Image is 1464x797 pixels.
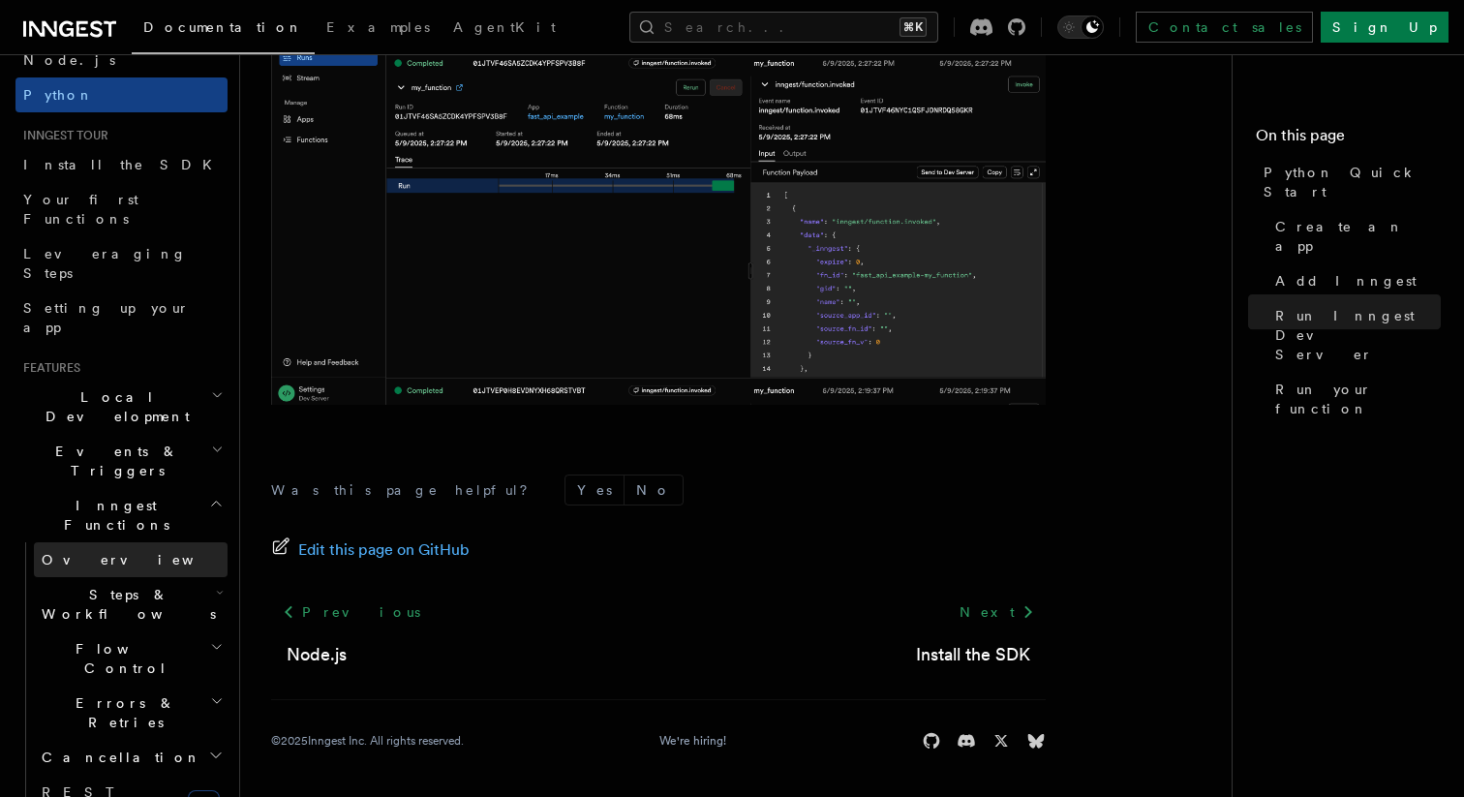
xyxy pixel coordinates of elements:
a: Setting up your app [15,291,228,345]
span: Features [15,360,80,376]
a: Your first Functions [15,182,228,236]
span: Python [23,87,94,103]
span: Add Inngest [1275,271,1417,291]
button: Inngest Functions [15,488,228,542]
a: Node.js [287,641,347,668]
button: Steps & Workflows [34,577,228,631]
a: Edit this page on GitHub [271,536,470,564]
span: Your first Functions [23,192,138,227]
span: Steps & Workflows [34,585,216,624]
a: Leveraging Steps [15,236,228,291]
button: Yes [565,475,624,505]
a: Create an app [1267,209,1441,263]
span: Local Development [15,387,211,426]
a: Previous [271,595,431,629]
span: Flow Control [34,639,210,678]
a: Add Inngest [1267,263,1441,298]
span: AgentKit [453,19,556,35]
span: Run your function [1275,380,1441,418]
button: Cancellation [34,740,228,775]
h4: On this page [1256,124,1441,155]
button: Events & Triggers [15,434,228,488]
a: Sign Up [1321,12,1449,43]
p: Was this page helpful? [271,480,541,500]
a: Python [15,77,228,112]
span: Errors & Retries [34,693,210,732]
button: Search...⌘K [629,12,938,43]
a: Next [948,595,1046,629]
a: Python Quick Start [1256,155,1441,209]
span: Setting up your app [23,300,190,335]
a: Run Inngest Dev Server [1267,298,1441,372]
span: Documentation [143,19,303,35]
a: Node.js [15,43,228,77]
a: Examples [315,6,442,52]
span: Inngest Functions [15,496,209,535]
button: No [625,475,683,505]
a: AgentKit [442,6,567,52]
span: Edit this page on GitHub [298,536,470,564]
span: Python Quick Start [1264,163,1441,201]
kbd: ⌘K [900,17,927,37]
a: Run your function [1267,372,1441,426]
span: Overview [42,552,241,567]
a: Overview [34,542,228,577]
span: Install the SDK [23,157,224,172]
a: Contact sales [1136,12,1313,43]
a: Install the SDK [916,641,1030,668]
button: Toggle dark mode [1057,15,1104,39]
span: Run Inngest Dev Server [1275,306,1441,364]
span: Cancellation [34,748,201,767]
span: Events & Triggers [15,442,211,480]
button: Flow Control [34,631,228,686]
button: Errors & Retries [34,686,228,740]
span: Node.js [23,52,115,68]
span: Create an app [1275,217,1441,256]
span: Leveraging Steps [23,246,187,281]
span: Examples [326,19,430,35]
a: We're hiring! [659,733,726,749]
a: Install the SDK [15,147,228,182]
div: © 2025 Inngest Inc. All rights reserved. [271,733,464,749]
span: Inngest tour [15,128,108,143]
a: Documentation [132,6,315,54]
button: Local Development [15,380,228,434]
